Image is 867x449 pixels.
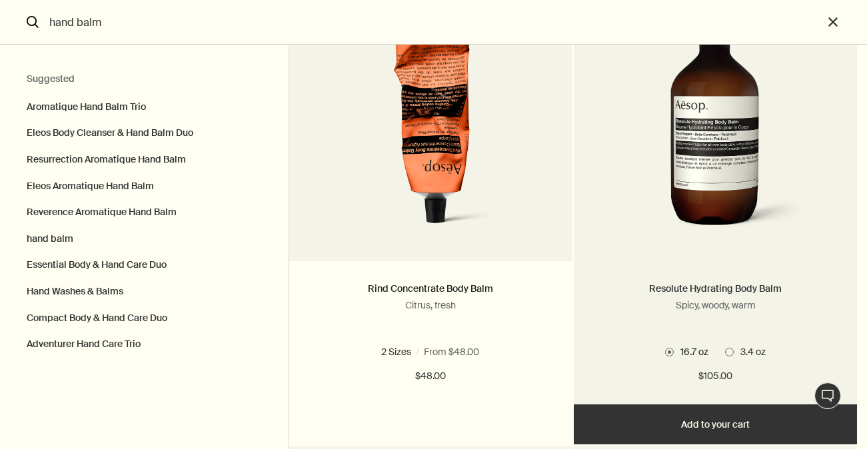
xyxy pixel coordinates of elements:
button: Live Assistance [814,382,841,409]
p: Spicy, woody, warm [594,299,837,311]
a: Resolute Hydrating Body Balm [649,282,782,294]
span: 3.4 oz [734,346,766,358]
span: 16.7 oz [674,346,708,358]
span: $48.00 [415,368,446,384]
a: Rind Concentrate Body Balm [368,282,493,294]
span: $105.00 [698,368,732,384]
span: 16.4 oz [445,346,481,358]
span: 3.4 oz [388,346,420,358]
h2: Suggested [27,71,262,87]
button: Add to your cart - $105.00 [574,404,857,444]
p: Citrus, fresh [309,299,552,311]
